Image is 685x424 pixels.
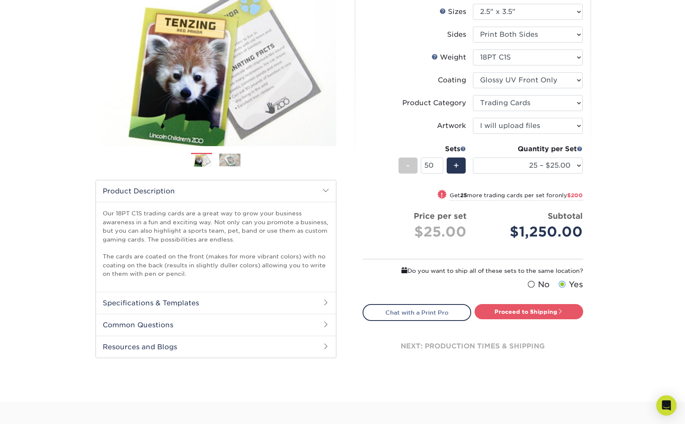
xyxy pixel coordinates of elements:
[656,395,677,416] div: Open Intercom Messenger
[363,266,583,275] div: Do you want to ship all of these sets to the same location?
[363,321,583,372] div: next: production times & shipping
[363,304,471,321] a: Chat with a Print Pro
[191,153,212,168] img: Trading Cards 01
[402,98,466,108] div: Product Category
[548,211,583,220] strong: Subtotal
[431,52,466,63] div: Weight
[414,211,467,220] strong: Price per set
[453,159,459,172] span: +
[96,314,336,336] h2: Common Questions
[406,159,410,172] span: -
[103,209,329,278] p: Our 18PT C1S trading cards are a great way to grow your business awareness in a fun and exciting ...
[439,7,466,17] div: Sizes
[441,190,443,199] span: !
[447,30,466,40] div: Sides
[473,144,583,154] div: Quantity per Set
[398,144,466,154] div: Sets
[567,192,583,198] span: $200
[479,222,583,242] div: $1,250.00
[96,292,336,314] h2: Specifications & Templates
[460,192,467,198] strong: 25
[96,336,336,358] h2: Resources and Blogs
[450,192,583,201] small: Get more trading cards per set for
[219,153,240,166] img: Trading Cards 02
[557,279,583,291] label: Yes
[555,192,583,198] span: only
[96,180,336,202] h2: Product Description
[437,121,466,131] div: Artwork
[526,279,550,291] label: No
[438,75,466,85] div: Coating
[369,222,467,242] div: $25.00
[475,304,583,319] a: Proceed to Shipping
